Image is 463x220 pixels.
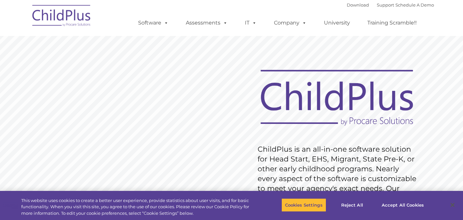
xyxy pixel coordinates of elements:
button: Cookies Settings [281,198,326,212]
a: Assessments [179,16,234,29]
a: Support [377,2,394,8]
img: ChildPlus by Procare Solutions [29,0,94,33]
rs-layer: ChildPlus is an all-in-one software solution for Head Start, EHS, Migrant, State Pre-K, or other ... [258,144,420,213]
a: Software [132,16,175,29]
a: University [317,16,357,29]
a: Company [267,16,313,29]
font: | [347,2,434,8]
button: Close [445,198,460,212]
button: Accept All Cookies [378,198,427,212]
a: IT [238,16,263,29]
a: Download [347,2,369,8]
a: Schedule A Demo [395,2,434,8]
button: Reject All [332,198,373,212]
a: Training Scramble!! [361,16,423,29]
div: This website uses cookies to create a better user experience, provide statistics about user visit... [21,197,255,217]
